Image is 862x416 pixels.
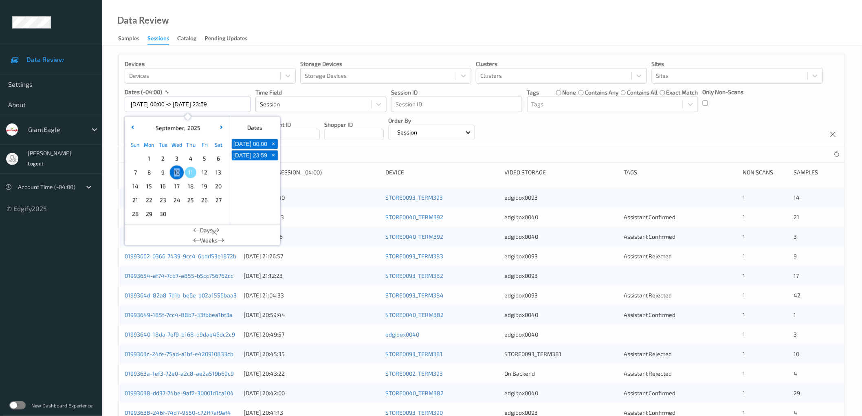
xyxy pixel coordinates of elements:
[125,88,162,96] p: dates (-04:00)
[624,311,676,318] span: Assistant Confirmed
[125,292,237,299] a: 0199364d-82a8-7d1b-be6e-d02a1556baa3
[794,214,800,220] span: 21
[185,180,196,192] span: 18
[211,207,225,221] div: Choose Saturday October 04 of 2025
[743,350,745,357] span: 1
[260,121,320,129] p: Assistant ID
[205,34,247,44] div: Pending Updates
[505,389,618,397] div: edgibox0040
[130,194,141,206] span: 21
[627,88,657,97] label: contains all
[743,390,745,396] span: 1
[130,180,141,192] span: 14
[211,179,225,193] div: Choose Saturday September 20 of 2025
[211,138,225,152] div: Sat
[143,167,155,178] span: 8
[385,331,419,338] a: edgibox0040
[153,124,200,132] div: ,
[153,124,184,131] span: September
[794,194,800,201] span: 14
[385,168,499,176] div: Device
[184,165,198,179] div: Choose Thursday September 11 of 2025
[505,213,618,221] div: edgibox0040
[505,168,618,176] div: Video Storage
[794,390,800,396] span: 29
[794,409,798,416] span: 4
[794,370,798,377] span: 4
[128,193,142,207] div: Choose Sunday September 21 of 2025
[505,311,618,319] div: edgibox0040
[170,207,184,221] div: Choose Wednesday October 01 of 2025
[184,138,198,152] div: Thu
[624,370,672,377] span: Assistant Rejected
[170,193,184,207] div: Choose Wednesday September 24 of 2025
[743,253,745,260] span: 1
[244,291,380,299] div: [DATE] 21:04:33
[743,370,745,377] span: 1
[244,389,380,397] div: [DATE] 20:42:00
[794,350,800,357] span: 10
[244,311,380,319] div: [DATE] 20:59:44
[211,165,225,179] div: Choose Saturday September 13 of 2025
[200,236,218,244] span: Weeks
[743,214,745,220] span: 1
[624,409,676,416] span: Assistant Confirmed
[170,179,184,193] div: Choose Wednesday September 17 of 2025
[142,165,156,179] div: Choose Monday September 08 of 2025
[476,60,647,68] p: Clusters
[118,34,139,44] div: Samples
[156,193,170,207] div: Choose Tuesday September 23 of 2025
[505,330,618,339] div: edgibox0040
[142,152,156,165] div: Choose Monday September 01 of 2025
[244,350,380,358] div: [DATE] 20:45:35
[125,350,233,357] a: 0199363c-24fe-75ad-a1bf-e420910833cb
[244,233,380,241] div: [DATE] 21:31:36
[147,33,177,45] a: Sessions
[143,208,155,220] span: 29
[130,167,141,178] span: 7
[244,168,380,176] div: Timestamp (Session, -04:00)
[229,120,280,135] div: Dates
[232,150,269,160] button: [DATE] 23:59
[184,193,198,207] div: Choose Thursday September 25 of 2025
[184,179,198,193] div: Choose Thursday September 18 of 2025
[244,330,380,339] div: [DATE] 20:49:57
[157,167,169,178] span: 9
[198,152,211,165] div: Choose Friday September 05 of 2025
[128,138,142,152] div: Sun
[505,350,618,358] div: STORE0093_TERM381
[269,151,278,160] span: +
[171,167,183,178] span: 10
[624,253,672,260] span: Assistant Rejected
[125,331,235,338] a: 01993640-18da-7ef9-b168-d9dae46dc2c9
[198,207,211,221] div: Choose Friday October 03 of 2025
[794,168,839,176] div: Samples
[244,213,380,221] div: [DATE] 21:46:33
[244,272,380,280] div: [DATE] 21:12:23
[156,138,170,152] div: Tue
[211,193,225,207] div: Choose Saturday September 27 of 2025
[385,350,442,357] a: STORE0093_TERM381
[184,152,198,165] div: Choose Thursday September 04 of 2025
[527,88,539,97] p: Tags
[156,152,170,165] div: Choose Tuesday September 02 of 2025
[125,60,296,68] p: Devices
[213,180,224,192] span: 20
[142,193,156,207] div: Choose Monday September 22 of 2025
[128,165,142,179] div: Choose Sunday September 07 of 2025
[395,128,420,136] p: Session
[171,194,183,206] span: 24
[269,140,278,148] span: +
[143,180,155,192] span: 15
[743,311,745,318] span: 1
[563,88,576,97] label: none
[505,194,618,202] div: edgibox0093
[389,117,475,125] p: Order By
[244,370,380,378] div: [DATE] 20:43:22
[157,153,169,164] span: 2
[743,194,745,201] span: 1
[385,214,443,220] a: STORE0040_TERM392
[118,33,147,44] a: Samples
[743,292,745,299] span: 1
[269,150,278,160] button: +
